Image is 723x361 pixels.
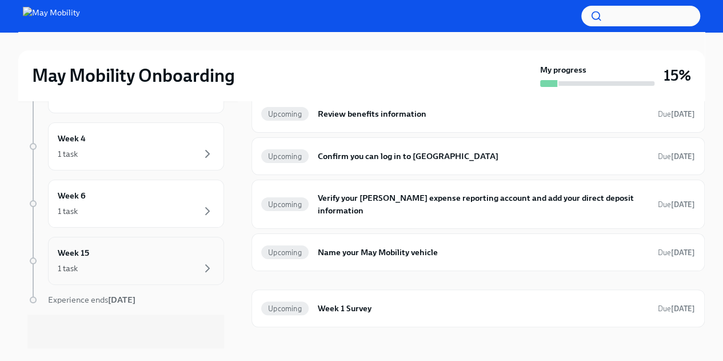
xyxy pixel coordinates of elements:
h6: Name your May Mobility vehicle [318,246,649,259]
strong: [DATE] [671,248,695,257]
h6: Week 15 [58,247,89,259]
span: Upcoming [261,200,309,209]
span: September 21st, 2025 09:00 [658,247,695,258]
span: Due [658,304,695,313]
div: 1 task [58,263,78,274]
span: September 1st, 2025 09:00 [658,303,695,314]
img: May Mobility [23,7,80,25]
a: Week 151 task [27,237,224,285]
h6: Week 6 [58,189,86,202]
strong: My progress [540,64,586,76]
a: Week 61 task [27,180,224,228]
h6: Verify your [PERSON_NAME] expense reporting account and add your direct deposit information [318,192,649,217]
strong: [DATE] [108,295,135,305]
span: Due [658,152,695,161]
h2: May Mobility Onboarding [32,64,235,87]
a: Week 41 task [27,122,224,170]
span: Experience ends [48,295,135,305]
span: Upcoming [261,152,309,161]
span: August 26th, 2025 09:00 [658,109,695,120]
span: Due [658,248,695,257]
h3: 15% [664,65,691,86]
h6: Review benefits information [318,108,649,120]
strong: [DATE] [671,200,695,209]
span: Upcoming [261,110,309,118]
span: Due [658,200,695,209]
a: UpcomingReview benefits informationDue[DATE] [261,105,695,123]
span: Due [658,110,695,118]
a: UpcomingWeek 1 SurveyDue[DATE] [261,299,695,318]
div: 1 task [58,205,78,217]
h6: Week 4 [58,132,86,145]
a: UpcomingVerify your [PERSON_NAME] expense reporting account and add your direct deposit informati... [261,189,695,219]
h6: Week 1 Survey [318,302,649,315]
span: August 29th, 2025 09:00 [658,199,695,210]
span: Upcoming [261,304,309,313]
strong: [DATE] [671,304,695,313]
a: UpcomingConfirm you can log in to [GEOGRAPHIC_DATA]Due[DATE] [261,147,695,165]
strong: [DATE] [671,152,695,161]
span: Upcoming [261,248,309,257]
span: August 26th, 2025 09:00 [658,151,695,162]
h6: Confirm you can log in to [GEOGRAPHIC_DATA] [318,150,649,162]
strong: [DATE] [671,110,695,118]
div: 1 task [58,148,78,160]
a: UpcomingName your May Mobility vehicleDue[DATE] [261,243,695,261]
